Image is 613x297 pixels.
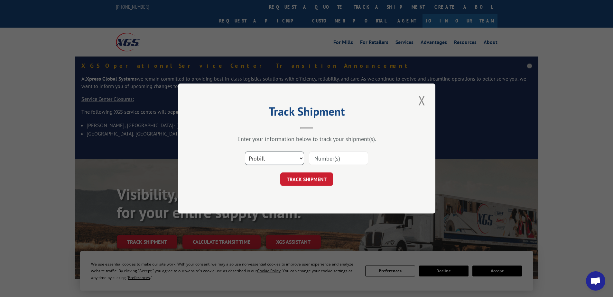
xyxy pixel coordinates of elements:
[280,172,333,186] button: TRACK SHIPMENT
[586,271,605,291] a: Open chat
[210,107,403,119] h2: Track Shipment
[416,92,427,109] button: Close modal
[210,135,403,143] div: Enter your information below to track your shipment(s).
[309,152,368,165] input: Number(s)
